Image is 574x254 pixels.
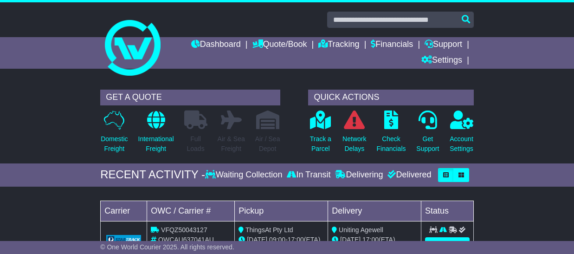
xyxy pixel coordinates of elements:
[205,170,284,180] div: Waiting Collection
[252,37,307,53] a: Quote/Book
[288,236,304,243] span: 17:00
[450,134,473,154] p: Account Settings
[310,110,332,159] a: Track aParcel
[247,236,267,243] span: [DATE]
[269,236,285,243] span: 09:00
[333,170,385,180] div: Delivering
[332,235,417,245] div: (ETA)
[362,236,379,243] span: 17:00
[416,134,439,154] p: Get Support
[245,226,293,234] span: ThingsAt Pty Ltd
[421,53,462,69] a: Settings
[106,235,141,244] img: GetCarrierServiceLogo
[100,110,128,159] a: DomesticFreight
[342,110,367,159] a: NetworkDelays
[308,90,473,105] div: QUICK ACTIONS
[101,134,128,154] p: Domestic Freight
[138,110,174,159] a: InternationalFreight
[284,170,333,180] div: In Transit
[235,201,328,221] td: Pickup
[416,110,439,159] a: GetSupport
[147,201,235,221] td: OWC / Carrier #
[158,236,214,243] span: OWCAU637041AU
[255,134,280,154] p: Air / Sea Depot
[376,134,406,154] p: Check Financials
[339,226,383,234] span: Uniting Agewell
[100,243,234,251] span: © One World Courier 2025. All rights reserved.
[100,168,205,182] div: RECENT ACTIVITY -
[100,90,280,105] div: GET A QUOTE
[342,134,366,154] p: Network Delays
[328,201,421,221] td: Delivery
[318,37,359,53] a: Tracking
[425,237,470,254] a: View Order
[101,201,147,221] td: Carrier
[184,134,207,154] p: Full Loads
[449,110,474,159] a: AccountSettings
[385,170,431,180] div: Delivered
[310,134,331,154] p: Track a Parcel
[376,110,406,159] a: CheckFinancials
[138,134,174,154] p: International Freight
[218,134,245,154] p: Air & Sea Freight
[340,236,361,243] span: [DATE]
[371,37,413,53] a: Financials
[161,226,207,234] span: VFQZ50043127
[421,201,474,221] td: Status
[425,37,462,53] a: Support
[239,235,324,245] div: - (ETA)
[191,37,241,53] a: Dashboard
